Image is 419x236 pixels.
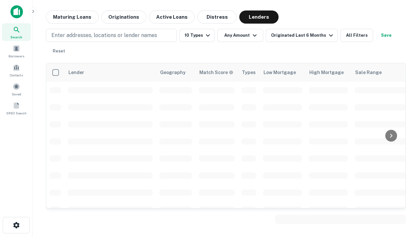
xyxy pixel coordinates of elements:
a: SREO Search [2,99,31,117]
button: All Filters [340,29,373,42]
iframe: Chat Widget [386,184,419,215]
th: Types [238,63,260,82]
a: Search [2,23,31,41]
a: Borrowers [2,42,31,60]
button: Originations [101,10,146,24]
button: Distress [197,10,237,24]
div: Types [242,69,256,76]
button: Enter addresses, locations or lender names [46,29,177,42]
button: 10 Types [179,29,215,42]
button: Originated Last 6 Months [266,29,338,42]
a: Contacts [2,61,31,79]
span: Search [10,34,22,40]
img: capitalize-icon.png [10,5,23,18]
span: Saved [12,91,21,97]
button: Lenders [239,10,279,24]
button: Active Loans [149,10,195,24]
h6: Match Score [199,69,232,76]
th: Lender [64,63,156,82]
th: Capitalize uses an advanced AI algorithm to match your search with the best lender. The match sco... [195,63,238,82]
span: Contacts [10,72,23,78]
div: Capitalize uses an advanced AI algorithm to match your search with the best lender. The match sco... [199,69,233,76]
button: Save your search to get updates of matches that match your search criteria. [376,29,397,42]
th: Geography [156,63,195,82]
div: Geography [160,69,186,76]
span: Borrowers [9,53,24,59]
a: Saved [2,80,31,98]
th: Low Mortgage [260,63,305,82]
p: Enter addresses, locations or lender names [51,31,157,39]
div: Sale Range [355,69,382,76]
div: Originated Last 6 Months [271,31,335,39]
th: Sale Range [351,63,410,82]
th: High Mortgage [305,63,351,82]
div: Low Mortgage [264,69,296,76]
div: High Mortgage [309,69,344,76]
button: Reset [48,45,69,58]
span: SREO Search [6,110,27,116]
button: Any Amount [217,29,263,42]
button: Maturing Loans [46,10,99,24]
div: Lender [68,69,84,76]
